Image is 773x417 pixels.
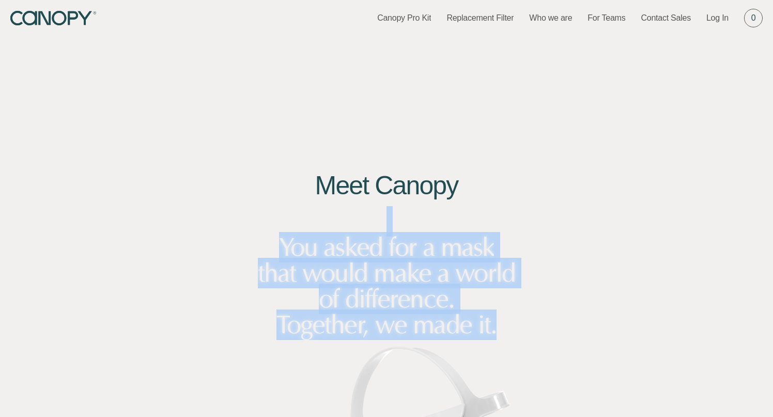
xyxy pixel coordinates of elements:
[250,173,523,198] h2: Meet Canopy
[250,209,523,338] h2: You asked for a mask that would make a world of difference. Together, we made it.
[588,12,625,24] a: For Teams
[377,12,431,24] a: Canopy Pro Kit
[446,12,514,24] a: Replacement Filter
[641,12,691,24] a: Contact Sales
[751,12,756,24] span: 0
[706,12,729,24] a: Log In
[529,12,572,24] a: Who we are
[744,9,763,27] a: 0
